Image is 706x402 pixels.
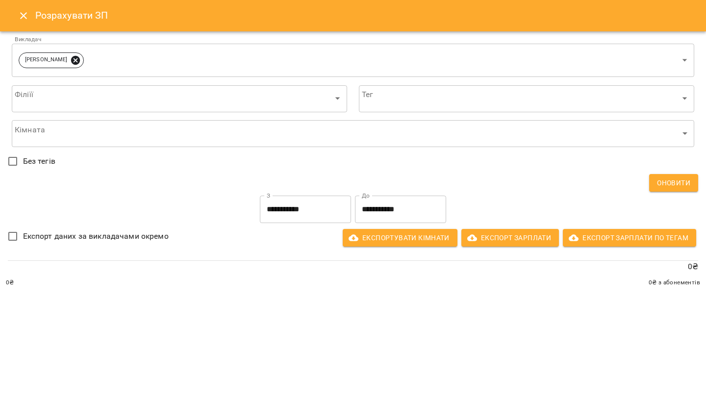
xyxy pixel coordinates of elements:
[649,174,698,192] button: Оновити
[469,232,551,244] span: Експорт Зарплати
[12,85,347,112] div: ​
[12,120,694,148] div: ​
[19,52,84,68] div: [PERSON_NAME]
[12,43,694,77] div: [PERSON_NAME]
[23,155,55,167] span: Без тегів
[12,4,35,27] button: Close
[351,232,450,244] span: Експортувати кімнати
[657,177,690,189] span: Оновити
[6,278,14,288] span: 0 ₴
[8,261,698,273] p: 0 ₴
[359,85,694,112] div: ​
[25,56,67,64] p: [PERSON_NAME]
[35,8,694,23] h6: Розрахувати ЗП
[571,232,688,244] span: Експорт Зарплати по тегам
[23,230,169,242] span: Експорт даних за викладачами окремо
[461,229,559,247] button: Експорт Зарплати
[649,278,700,288] span: 0 ₴ з абонементів
[343,229,457,247] button: Експортувати кімнати
[563,229,696,247] button: Експорт Зарплати по тегам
